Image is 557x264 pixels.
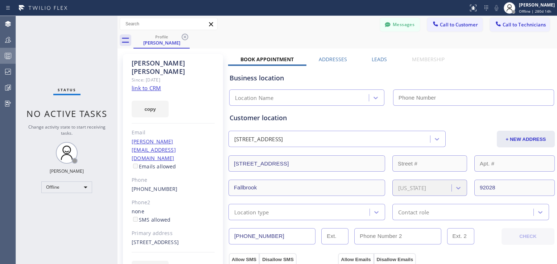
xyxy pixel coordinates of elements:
[58,87,76,92] span: Status
[230,73,554,83] div: Business location
[132,138,176,162] a: [PERSON_NAME][EMAIL_ADDRESS][DOMAIN_NAME]
[26,108,107,120] span: No active tasks
[134,32,189,48] div: David Porges
[132,229,215,238] div: Primary address
[490,18,550,32] button: Call to Technicians
[133,217,138,222] input: SMS allowed
[132,76,215,84] div: Since: [DATE]
[132,163,176,170] label: Emails allowed
[380,18,420,32] button: Messages
[319,56,347,63] label: Addresses
[132,185,178,192] a: [PHONE_NUMBER]
[132,208,215,224] div: none
[519,2,555,8] div: [PERSON_NAME]
[234,135,283,143] div: [STREET_ADDRESS]
[427,18,483,32] button: Call to Customer
[132,198,215,207] div: Phone2
[392,155,467,172] input: Street #
[354,228,441,244] input: Phone Number 2
[228,155,385,172] input: Address
[440,21,478,28] span: Call to Customer
[235,94,274,102] div: Location Name
[134,34,189,39] div: Profile
[497,131,555,147] button: + NEW ADDRESS
[132,59,215,76] div: [PERSON_NAME] [PERSON_NAME]
[41,181,92,193] div: Offline
[240,56,294,63] label: Book Appointment
[28,124,106,136] span: Change activity state to start receiving tasks.
[474,155,555,172] input: Apt. #
[491,3,502,13] button: Mute
[412,56,445,63] label: Membership
[393,89,554,106] input: Phone Number
[132,84,161,92] a: link to CRM
[228,180,385,196] input: City
[132,216,170,223] label: SMS allowed
[120,18,217,30] input: Search
[229,228,315,244] input: Phone Number
[372,56,387,63] label: Leads
[234,208,269,216] div: Location type
[133,164,138,168] input: Emails allowed
[321,228,348,244] input: Ext.
[447,228,474,244] input: Ext. 2
[398,208,429,216] div: Contact role
[132,238,215,247] div: [STREET_ADDRESS]
[132,129,215,137] div: Email
[132,101,169,117] button: copy
[134,39,189,46] div: [PERSON_NAME]
[502,228,554,245] button: CHECK
[50,168,84,174] div: [PERSON_NAME]
[519,9,551,14] span: Offline | 280d 14h
[230,113,554,123] div: Customer location
[132,176,215,184] div: Phone
[474,180,555,196] input: ZIP
[503,21,546,28] span: Call to Technicians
